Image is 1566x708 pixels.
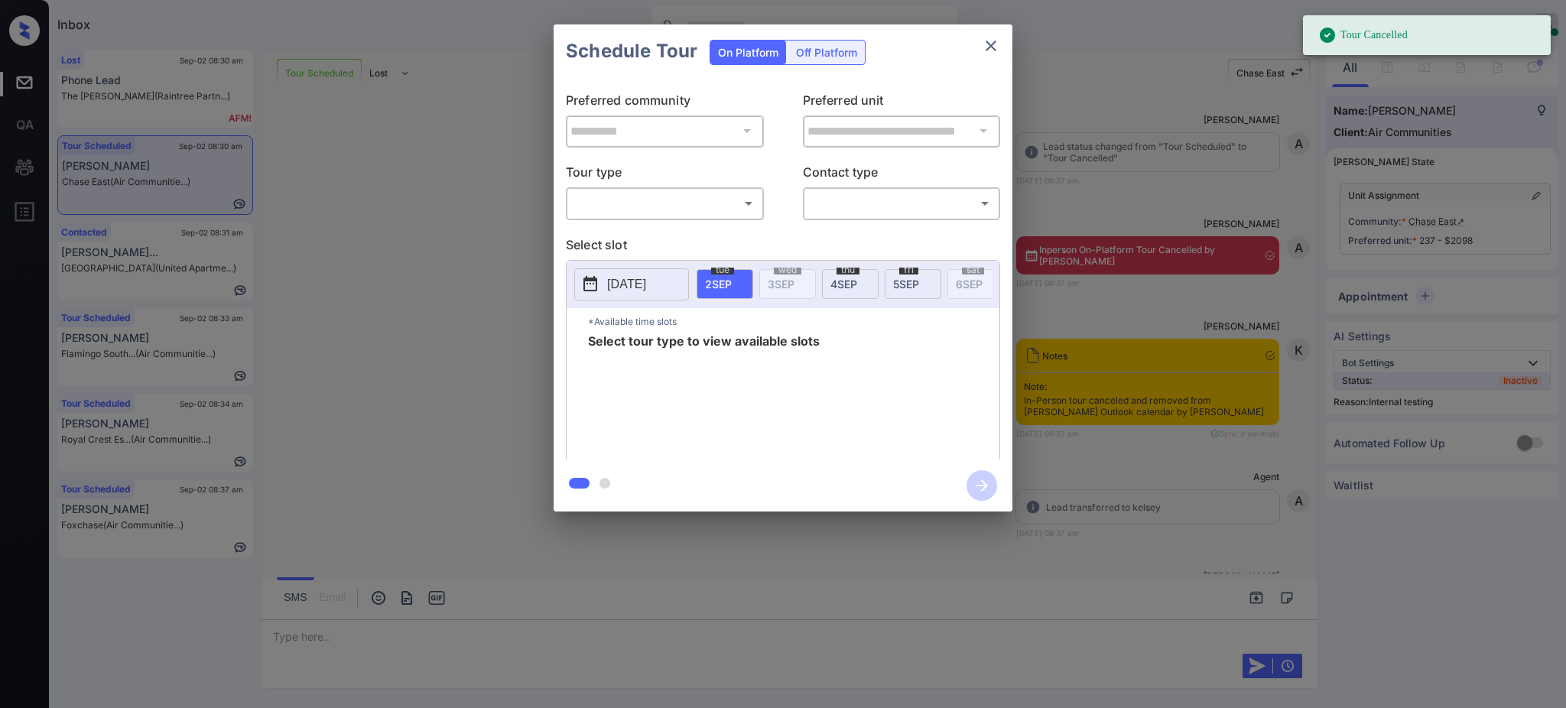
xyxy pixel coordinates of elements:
[830,278,857,291] span: 4 SEP
[566,162,764,187] p: Tour type
[899,265,918,274] span: fri
[566,235,1000,259] p: Select slot
[588,307,999,334] p: *Available time slots
[1318,20,1408,50] div: Tour Cancelled
[893,278,919,291] span: 5 SEP
[697,269,753,299] div: date-select
[837,265,859,274] span: thu
[711,265,734,274] span: tue
[803,90,1001,115] p: Preferred unit
[588,334,820,456] span: Select tour type to view available slots
[976,31,1006,61] button: close
[705,278,732,291] span: 2 SEP
[554,24,710,78] h2: Schedule Tour
[566,90,764,115] p: Preferred community
[574,268,689,300] button: [DATE]
[803,162,1001,187] p: Contact type
[788,41,865,64] div: Off Platform
[822,269,879,299] div: date-select
[607,274,646,293] p: [DATE]
[710,41,786,64] div: On Platform
[885,269,941,299] div: date-select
